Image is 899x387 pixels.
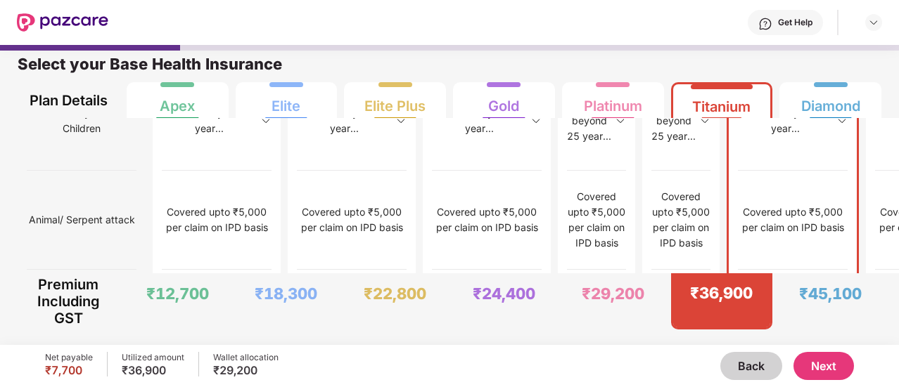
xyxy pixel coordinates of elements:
[720,352,782,380] button: Back
[567,98,611,144] div: Covered beyond 25 year...
[488,86,519,114] div: Gold
[213,352,279,363] div: Wallet allocation
[27,273,110,329] div: Premium Including GST
[473,284,535,303] div: ₹24,400
[799,284,862,303] div: ₹45,100
[122,363,184,377] div: ₹36,900
[27,82,110,118] div: Plan Details
[255,284,317,303] div: ₹18,300
[432,204,542,235] div: Covered upto ₹5,000 per claim on IPD basis
[364,86,426,114] div: Elite Plus
[29,206,135,233] span: Animal/ Serpent attack
[364,284,426,303] div: ₹22,800
[690,283,753,303] div: ₹36,900
[692,87,751,115] div: Titanium
[567,189,626,251] div: Covered upto ₹5,000 per claim on IPD basis
[395,115,407,126] img: svg+xml;base64,PHN2ZyBpZD0iRHJvcGRvd24tMzJ4MzIiIHhtbG5zPSJodHRwOi8vd3d3LnczLm9yZy8yMDAwL3N2ZyIgd2...
[651,98,696,144] div: Covered beyond 25 year...
[45,363,93,377] div: ₹7,700
[584,86,642,114] div: Platinum
[17,13,108,32] img: New Pazcare Logo
[699,115,710,126] img: svg+xml;base64,PHN2ZyBpZD0iRHJvcGRvd24tMzJ4MzIiIHhtbG5zPSJodHRwOi8vd3d3LnczLm9yZy8yMDAwL3N2ZyIgd2...
[122,352,184,363] div: Utilized amount
[213,363,279,377] div: ₹29,200
[651,189,710,251] div: Covered upto ₹5,000 per claim on IPD basis
[27,100,136,142] span: Differently Abled Children
[272,86,300,114] div: Elite
[160,86,195,114] div: Apex
[530,115,542,126] img: svg+xml;base64,PHN2ZyBpZD0iRHJvcGRvd24tMzJ4MzIiIHhtbG5zPSJodHRwOi8vd3d3LnczLm9yZy8yMDAwL3N2ZyIgd2...
[582,284,644,303] div: ₹29,200
[162,204,272,235] div: Covered upto ₹5,000 per claim on IPD basis
[45,352,93,363] div: Net payable
[738,204,848,235] div: Covered upto ₹5,000 per claim on IPD basis
[260,115,272,126] img: svg+xml;base64,PHN2ZyBpZD0iRHJvcGRvd24tMzJ4MzIiIHhtbG5zPSJodHRwOi8vd3d3LnczLm9yZy8yMDAwL3N2ZyIgd2...
[18,54,881,82] div: Select your Base Health Insurance
[801,86,860,114] div: Diamond
[836,115,848,126] img: svg+xml;base64,PHN2ZyBpZD0iRHJvcGRvd24tMzJ4MzIiIHhtbG5zPSJodHRwOi8vd3d3LnczLm9yZy8yMDAwL3N2ZyIgd2...
[738,105,833,136] div: Covered beyond 25 year...
[297,204,407,235] div: Covered upto ₹5,000 per claim on IPD basis
[615,115,626,126] img: svg+xml;base64,PHN2ZyBpZD0iRHJvcGRvd24tMzJ4MzIiIHhtbG5zPSJodHRwOi8vd3d3LnczLm9yZy8yMDAwL3N2ZyIgd2...
[146,284,209,303] div: ₹12,700
[758,17,772,31] img: svg+xml;base64,PHN2ZyBpZD0iSGVscC0zMngzMiIgeG1sbnM9Imh0dHA6Ly93d3cudzMub3JnLzIwMDAvc3ZnIiB3aWR0aD...
[778,17,812,28] div: Get Help
[432,105,527,136] div: Covered beyond 25 year...
[162,105,257,136] div: Covered beyond 25 year...
[868,17,879,28] img: svg+xml;base64,PHN2ZyBpZD0iRHJvcGRvd24tMzJ4MzIiIHhtbG5zPSJodHRwOi8vd3d3LnczLm9yZy8yMDAwL3N2ZyIgd2...
[793,352,854,380] button: Next
[297,105,392,136] div: Covered beyond 25 year...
